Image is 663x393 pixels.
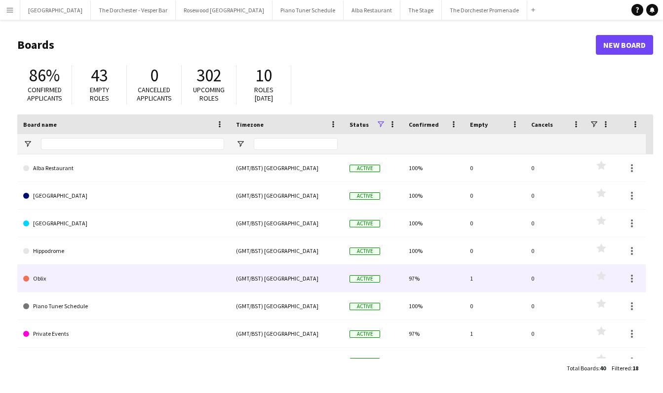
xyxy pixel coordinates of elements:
[525,210,586,237] div: 0
[91,65,108,86] span: 43
[230,265,344,292] div: (GMT/BST) [GEOGRAPHIC_DATA]
[470,121,488,128] span: Empty
[403,237,464,264] div: 100%
[464,348,525,375] div: 1
[23,154,224,182] a: Alba Restaurant
[612,358,638,378] div: :
[236,121,264,128] span: Timezone
[350,121,369,128] span: Status
[525,265,586,292] div: 0
[230,292,344,320] div: (GMT/BST) [GEOGRAPHIC_DATA]
[23,348,224,375] a: Rosewood [GEOGRAPHIC_DATA]
[29,65,60,86] span: 86%
[273,0,344,20] button: Piano Tuner Schedule
[344,0,400,20] button: Alba Restaurant
[255,65,272,86] span: 10
[567,358,606,378] div: :
[23,182,224,210] a: [GEOGRAPHIC_DATA]
[350,358,380,365] span: Active
[464,265,525,292] div: 1
[403,348,464,375] div: 83%
[17,37,596,52] h1: Boards
[464,210,525,237] div: 0
[350,330,380,338] span: Active
[403,320,464,347] div: 97%
[464,182,525,209] div: 0
[23,210,224,237] a: [GEOGRAPHIC_DATA]
[137,85,172,103] span: Cancelled applicants
[236,140,245,148] button: Open Filter Menu
[350,220,380,227] span: Active
[531,121,553,128] span: Cancels
[230,182,344,209] div: (GMT/BST) [GEOGRAPHIC_DATA]
[230,237,344,264] div: (GMT/BST) [GEOGRAPHIC_DATA]
[525,320,586,347] div: 0
[464,154,525,181] div: 0
[403,265,464,292] div: 97%
[525,237,586,264] div: 0
[254,138,338,150] input: Timezone Filter Input
[27,85,62,103] span: Confirmed applicants
[23,237,224,265] a: Hippodrome
[567,364,598,372] span: Total Boards
[403,292,464,320] div: 100%
[41,138,224,150] input: Board name Filter Input
[403,154,464,181] div: 100%
[193,85,225,103] span: Upcoming roles
[23,140,32,148] button: Open Filter Menu
[90,85,109,103] span: Empty roles
[632,364,638,372] span: 18
[230,154,344,181] div: (GMT/BST) [GEOGRAPHIC_DATA]
[23,265,224,292] a: Oblix
[409,121,439,128] span: Confirmed
[525,348,586,375] div: 0
[350,165,380,172] span: Active
[600,364,606,372] span: 40
[403,182,464,209] div: 100%
[350,275,380,283] span: Active
[464,320,525,347] div: 1
[350,192,380,200] span: Active
[400,0,442,20] button: The Stage
[525,292,586,320] div: 0
[230,348,344,375] div: (GMT/BST) [GEOGRAPHIC_DATA]
[350,303,380,310] span: Active
[230,320,344,347] div: (GMT/BST) [GEOGRAPHIC_DATA]
[596,35,653,55] a: New Board
[23,121,57,128] span: Board name
[20,0,91,20] button: [GEOGRAPHIC_DATA]
[525,182,586,209] div: 0
[525,154,586,181] div: 0
[230,210,344,237] div: (GMT/BST) [GEOGRAPHIC_DATA]
[254,85,273,103] span: Roles [DATE]
[23,292,224,320] a: Piano Tuner Schedule
[464,292,525,320] div: 0
[464,237,525,264] div: 0
[196,65,222,86] span: 302
[350,248,380,255] span: Active
[442,0,527,20] button: The Dorchester Promenade
[403,210,464,237] div: 100%
[91,0,176,20] button: The Dorchester - Vesper Bar
[176,0,273,20] button: Rosewood [GEOGRAPHIC_DATA]
[612,364,631,372] span: Filtered
[150,65,158,86] span: 0
[23,320,224,348] a: Private Events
